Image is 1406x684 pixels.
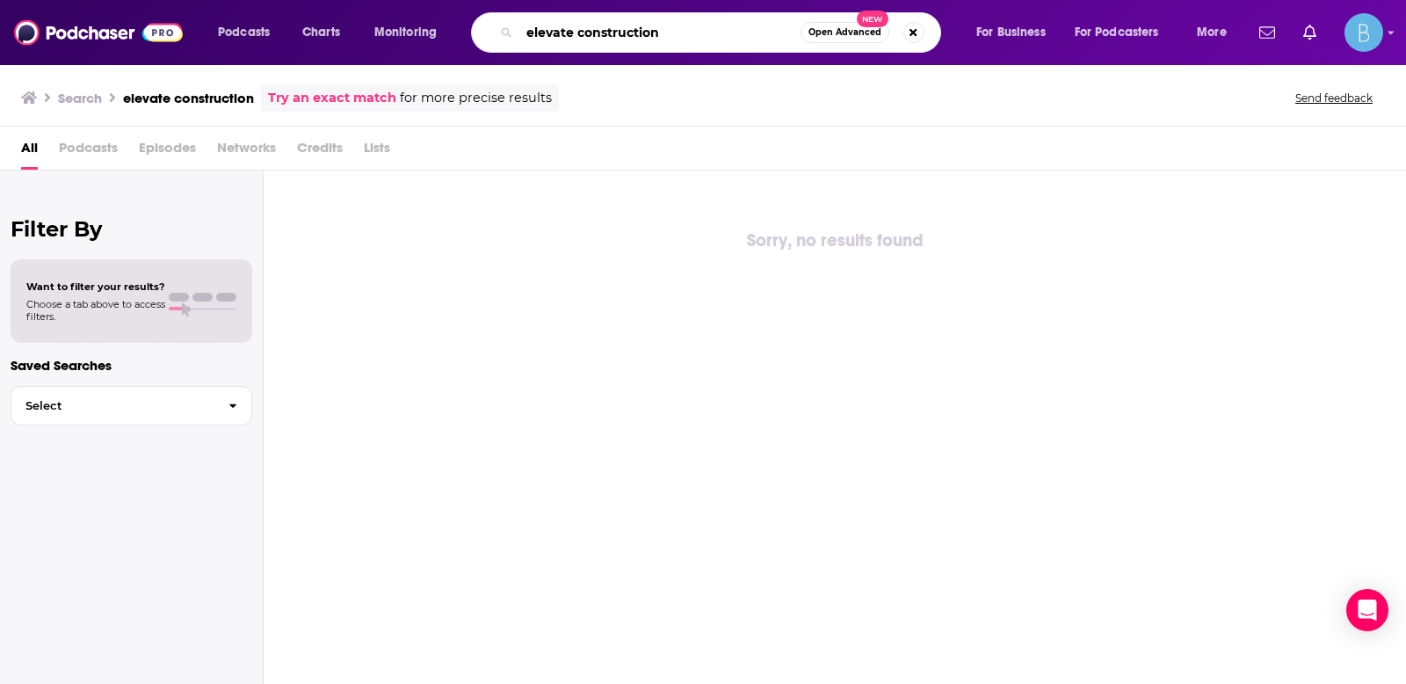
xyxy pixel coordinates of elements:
[964,18,1068,47] button: open menu
[1252,18,1282,47] a: Show notifications dropdown
[976,20,1046,45] span: For Business
[218,20,270,45] span: Podcasts
[206,18,293,47] button: open menu
[11,400,214,411] span: Select
[1296,18,1323,47] a: Show notifications dropdown
[58,90,102,106] h3: Search
[291,18,351,47] a: Charts
[21,134,38,170] a: All
[400,88,552,108] span: for more precise results
[1346,589,1388,631] div: Open Intercom Messenger
[1344,13,1383,52] span: Logged in as BLASTmedia
[26,280,165,293] span: Want to filter your results?
[1075,20,1159,45] span: For Podcasters
[139,134,196,170] span: Episodes
[11,216,252,242] h2: Filter By
[1344,13,1383,52] img: User Profile
[1185,18,1249,47] button: open menu
[1063,18,1185,47] button: open menu
[123,90,254,106] h3: elevate construction
[297,134,343,170] span: Credits
[857,11,888,27] span: New
[1290,91,1378,106] button: Send feedback
[26,298,165,323] span: Choose a tab above to access filters.
[808,28,881,37] span: Open Advanced
[59,134,118,170] span: Podcasts
[264,227,1406,255] div: Sorry, no results found
[217,134,276,170] span: Networks
[374,20,437,45] span: Monitoring
[11,357,252,374] p: Saved Searches
[14,16,183,49] img: Podchaser - Follow, Share and Rate Podcasts
[302,20,340,45] span: Charts
[1197,20,1227,45] span: More
[11,386,252,426] button: Select
[362,18,460,47] button: open menu
[268,88,396,108] a: Try an exact match
[1344,13,1383,52] button: Show profile menu
[488,12,958,53] div: Search podcasts, credits, & more...
[364,134,390,170] span: Lists
[519,18,801,47] input: Search podcasts, credits, & more...
[801,22,889,43] button: Open AdvancedNew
